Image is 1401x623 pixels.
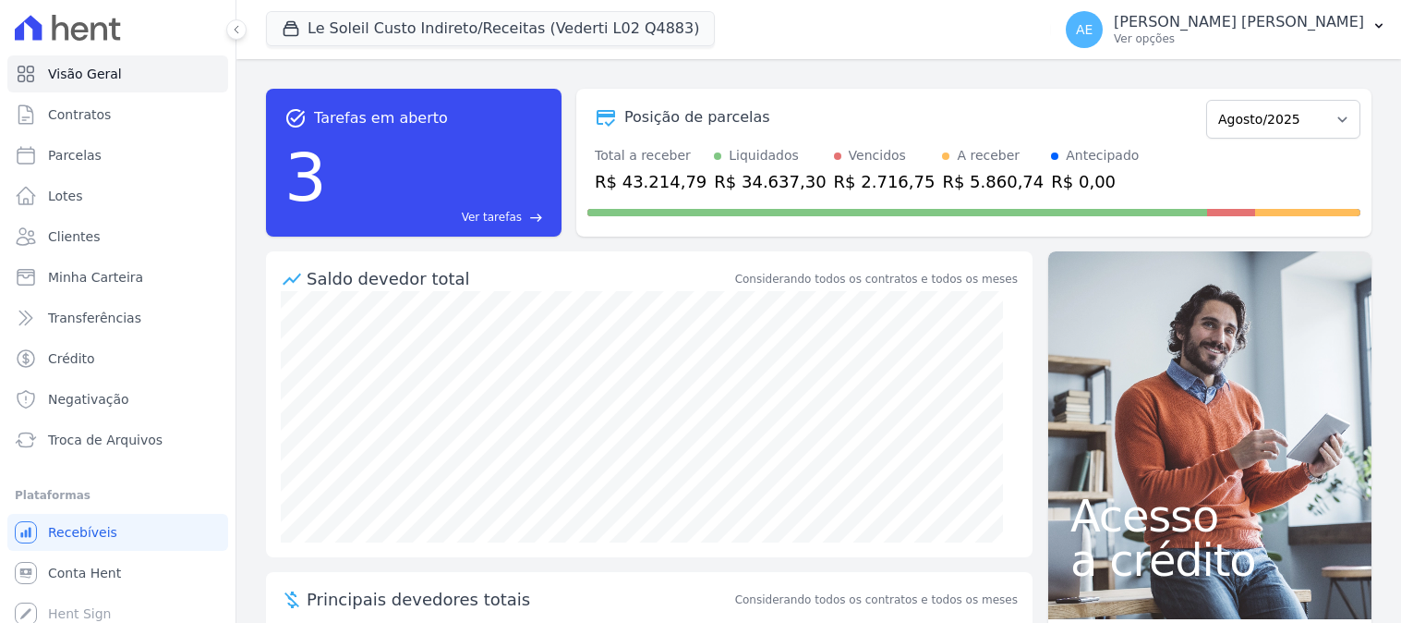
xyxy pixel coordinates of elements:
[849,146,906,165] div: Vencidos
[307,266,731,291] div: Saldo devedor total
[1114,13,1364,31] p: [PERSON_NAME] [PERSON_NAME]
[1076,23,1093,36] span: AE
[7,218,228,255] a: Clientes
[48,390,129,409] span: Negativação
[7,96,228,133] a: Contratos
[7,137,228,174] a: Parcelas
[714,169,826,194] div: R$ 34.637,30
[7,259,228,296] a: Minha Carteira
[1051,4,1401,55] button: AE [PERSON_NAME] [PERSON_NAME] Ver opções
[284,107,307,129] span: task_alt
[834,169,936,194] div: R$ 2.716,75
[48,65,122,83] span: Visão Geral
[1114,31,1364,46] p: Ver opções
[48,564,121,582] span: Conta Hent
[48,227,100,246] span: Clientes
[1070,494,1349,538] span: Acesso
[7,55,228,92] a: Visão Geral
[7,299,228,336] a: Transferências
[334,209,543,226] a: Ver tarefas east
[7,381,228,418] a: Negativação
[7,514,228,551] a: Recebíveis
[48,146,102,165] span: Parcelas
[529,211,543,225] span: east
[7,177,228,214] a: Lotes
[462,209,522,226] span: Ver tarefas
[15,484,221,507] div: Plataformas
[1070,538,1349,582] span: a crédito
[48,309,141,327] span: Transferências
[48,431,163,449] span: Troca de Arquivos
[284,129,327,226] div: 3
[595,169,707,194] div: R$ 43.214,79
[266,11,715,46] button: Le Soleil Custo Indireto/Receitas (Vederti L02 Q4883)
[729,146,799,165] div: Liquidados
[7,340,228,377] a: Crédito
[942,169,1044,194] div: R$ 5.860,74
[48,349,95,368] span: Crédito
[48,523,117,542] span: Recebíveis
[48,187,83,205] span: Lotes
[48,105,111,124] span: Contratos
[7,555,228,592] a: Conta Hent
[7,421,228,458] a: Troca de Arquivos
[307,587,731,612] span: Principais devedores totais
[624,106,770,128] div: Posição de parcelas
[957,146,1020,165] div: A receber
[314,107,448,129] span: Tarefas em aberto
[48,268,143,287] span: Minha Carteira
[595,146,707,165] div: Total a receber
[1051,169,1139,194] div: R$ 0,00
[735,592,1018,608] span: Considerando todos os contratos e todos os meses
[1066,146,1139,165] div: Antecipado
[735,271,1018,287] div: Considerando todos os contratos e todos os meses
